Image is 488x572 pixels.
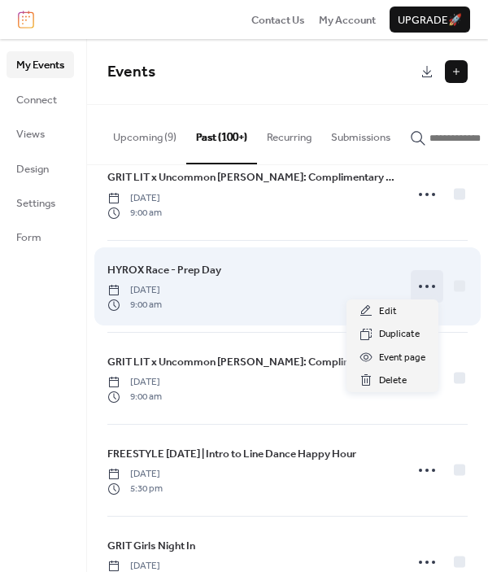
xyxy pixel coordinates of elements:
[18,11,34,28] img: logo
[319,11,376,28] a: My Account
[186,105,257,164] button: Past (100+)
[379,303,397,320] span: Edit
[107,168,394,186] a: GRIT LIT x Uncommon [PERSON_NAME]: Complimentary Mat Pilates
[107,445,356,463] a: FREESTYLE [DATE] | Intro to Line Dance Happy Hour
[107,206,162,221] span: 9:00 am
[107,283,162,298] span: [DATE]
[16,126,45,142] span: Views
[107,467,163,482] span: [DATE]
[321,105,400,162] button: Submissions
[103,105,186,162] button: Upcoming (9)
[107,482,163,496] span: 5:30 pm
[107,57,155,87] span: Events
[398,12,462,28] span: Upgrade 🚀
[251,11,305,28] a: Contact Us
[107,353,394,371] a: GRIT LIT x Uncommon [PERSON_NAME]: Complimentary Mat Pilates
[251,12,305,28] span: Contact Us
[390,7,470,33] button: Upgrade🚀
[319,12,376,28] span: My Account
[107,298,162,312] span: 9:00 am
[16,161,49,177] span: Design
[7,51,74,77] a: My Events
[257,105,321,162] button: Recurring
[107,375,162,390] span: [DATE]
[7,190,74,216] a: Settings
[107,262,221,278] span: HYROX Race - Prep Day
[16,195,55,212] span: Settings
[107,446,356,462] span: FREESTYLE [DATE] | Intro to Line Dance Happy Hour
[107,169,394,186] span: GRIT LIT x Uncommon [PERSON_NAME]: Complimentary Mat Pilates
[107,354,394,370] span: GRIT LIT x Uncommon [PERSON_NAME]: Complimentary Mat Pilates
[16,92,57,108] span: Connect
[16,57,64,73] span: My Events
[7,120,74,146] a: Views
[7,86,74,112] a: Connect
[107,537,195,555] a: GRIT Girls Night In
[379,350,425,366] span: Event page
[7,224,74,250] a: Form
[16,229,41,246] span: Form
[379,373,407,389] span: Delete
[107,390,162,404] span: 9:00 am
[379,326,420,343] span: Duplicate
[107,191,162,206] span: [DATE]
[7,155,74,181] a: Design
[107,261,221,279] a: HYROX Race - Prep Day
